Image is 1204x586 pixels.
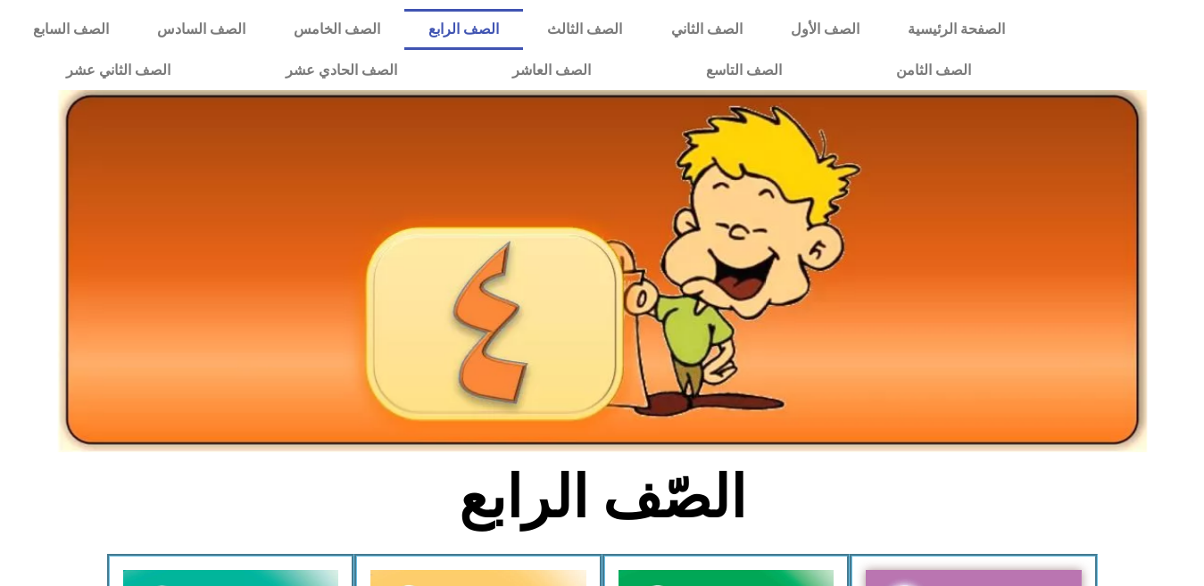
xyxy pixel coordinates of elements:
a: الصف السابع [9,9,133,50]
a: الصف الحادي عشر [228,50,455,91]
a: الصف الثاني [647,9,767,50]
a: الصف الخامس [270,9,404,50]
a: الصف الثاني عشر [9,50,228,91]
a: الصف السادس [133,9,270,50]
a: الصف الثالث [523,9,646,50]
h2: الصّف الرابع [307,463,897,532]
a: الصف الثامن [839,50,1029,91]
a: الصف الأول [767,9,884,50]
a: الصف العاشر [455,50,649,91]
a: الصف الرابع [404,9,523,50]
a: الصفحة الرئيسية [884,9,1029,50]
a: الصف التاسع [648,50,839,91]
